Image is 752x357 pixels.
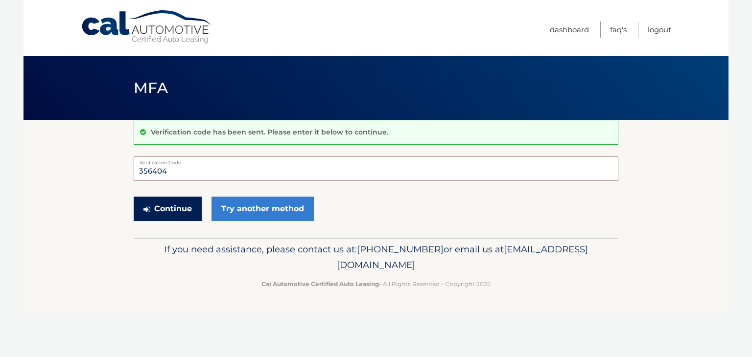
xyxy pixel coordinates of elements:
[610,22,627,38] a: FAQ's
[648,22,671,38] a: Logout
[211,197,314,221] a: Try another method
[550,22,589,38] a: Dashboard
[134,79,168,97] span: MFA
[337,244,588,270] span: [EMAIL_ADDRESS][DOMAIN_NAME]
[134,197,202,221] button: Continue
[134,156,618,181] input: Verification Code
[151,128,388,136] p: Verification code has been sent. Please enter it below to continue.
[140,279,612,289] p: - All Rights Reserved - Copyright 2025
[261,280,379,288] strong: Cal Automotive Certified Auto Leasing
[81,10,213,45] a: Cal Automotive
[140,242,612,273] p: If you need assistance, please contact us at: or email us at
[357,244,444,255] span: [PHONE_NUMBER]
[134,156,618,164] label: Verification Code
